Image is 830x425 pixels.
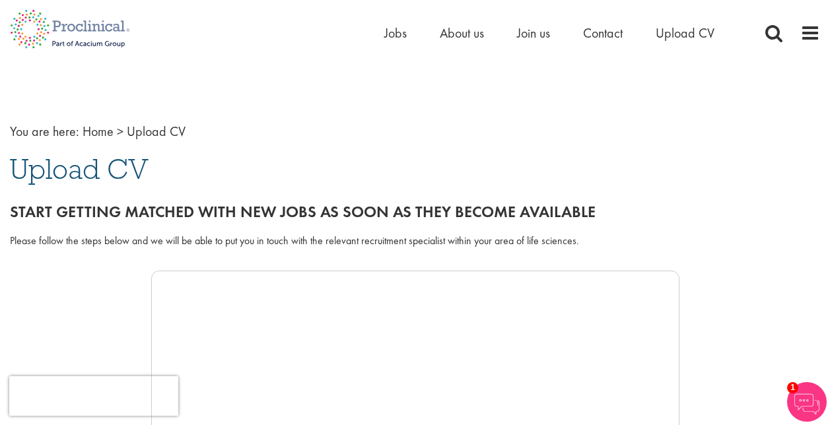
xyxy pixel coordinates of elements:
a: Contact [583,24,623,42]
span: Upload CV [10,151,149,187]
img: Chatbot [787,382,827,422]
span: Upload CV [127,123,186,140]
div: Please follow the steps below and we will be able to put you in touch with the relevant recruitme... [10,234,820,249]
a: Upload CV [656,24,714,42]
h2: Start getting matched with new jobs as soon as they become available [10,203,820,220]
a: Join us [517,24,550,42]
a: breadcrumb link [83,123,114,140]
span: 1 [787,382,798,393]
a: Jobs [384,24,407,42]
iframe: reCAPTCHA [9,376,178,416]
span: > [117,123,123,140]
span: You are here: [10,123,79,140]
a: About us [440,24,484,42]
